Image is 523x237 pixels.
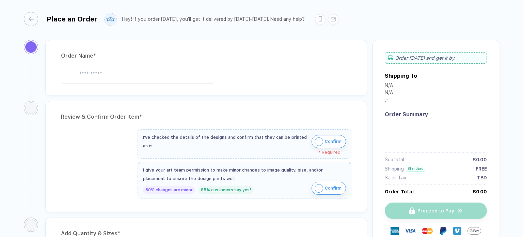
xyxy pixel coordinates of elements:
[439,227,447,235] img: Paypal
[453,227,461,235] img: Venmo
[312,135,346,148] button: iconConfirm
[405,225,416,236] img: visa
[47,15,97,23] div: Place an Order
[143,186,195,194] div: 80% changes are minor
[325,136,342,147] span: Confirm
[143,133,308,150] div: I've checked the details of the designs and confirm that they can be printed as is.
[477,175,487,180] div: TBD
[385,73,417,79] div: Shipping To
[385,111,487,118] div: Order Summary
[385,189,414,194] div: Order Total
[325,183,342,194] span: Confirm
[61,50,351,61] div: Order Name
[105,13,116,25] img: user profile
[473,189,487,194] div: $0.00
[406,166,425,172] div: Standard
[143,166,346,183] div: I give your art team permission to make minor changes to image quality, size, and/or placement to...
[143,150,340,155] div: * Required
[473,157,487,162] div: $0.00
[315,184,323,193] img: icon
[476,166,487,172] div: FREE
[422,225,433,236] img: master-card
[385,166,404,172] div: Shipping
[391,227,399,235] img: express
[122,16,305,22] div: Hey! If you order [DATE], you'll get it delivered by [DATE]–[DATE]. Need any help?
[385,175,406,180] div: Sales Tax
[199,186,253,194] div: 95% customers say yes!
[385,52,487,64] div: Order [DATE] and get it by .
[61,112,351,122] div: Review & Confirm Order Item
[385,157,404,162] div: Subtotal
[385,83,393,90] div: N/A
[385,90,393,97] div: N/A
[312,182,346,195] button: iconConfirm
[385,97,393,104] div: , -
[315,137,323,146] img: icon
